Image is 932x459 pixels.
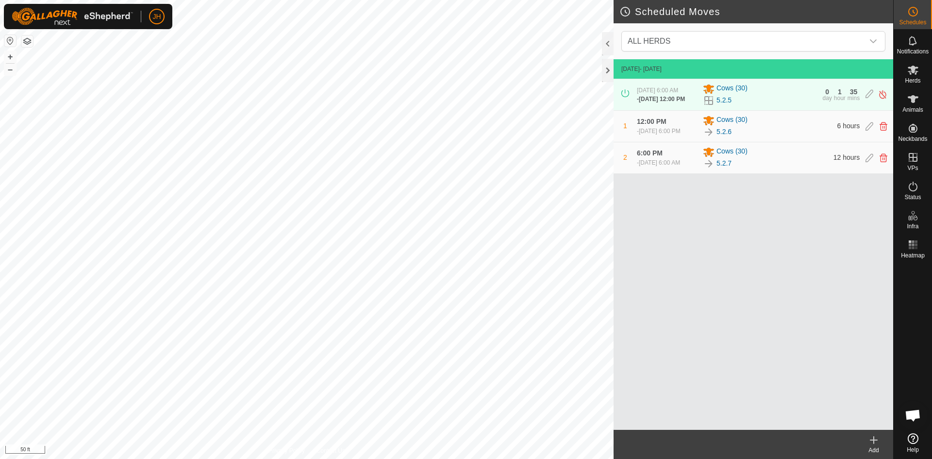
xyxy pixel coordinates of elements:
[822,95,832,101] div: day
[902,107,923,113] span: Animals
[864,32,883,51] div: dropdown trigger
[619,6,893,17] h2: Scheduled Moves
[623,153,627,161] span: 2
[639,96,685,102] span: [DATE] 12:00 PM
[624,32,864,51] span: ALL HERDS
[878,89,887,100] img: Turn off schedule move
[4,64,16,75] button: –
[907,223,918,229] span: Infra
[152,12,161,22] span: JH
[703,126,715,138] img: To
[637,118,666,125] span: 12:00 PM
[899,19,926,25] span: Schedules
[854,446,893,455] div: Add
[4,35,16,47] button: Reset Map
[850,88,858,95] div: 35
[716,146,748,158] span: Cows (30)
[621,66,640,72] span: [DATE]
[716,158,732,169] a: 5.2.7
[907,447,919,453] span: Help
[904,194,921,200] span: Status
[825,88,829,95] div: 0
[637,149,663,157] span: 6:00 PM
[716,115,748,126] span: Cows (30)
[833,153,860,161] span: 12 hours
[848,95,860,101] div: mins
[716,83,748,95] span: Cows (30)
[637,87,678,94] span: [DATE] 6:00 AM
[637,158,680,167] div: -
[894,429,932,457] a: Help
[640,66,662,72] span: - [DATE]
[899,401,928,430] div: Open chat
[639,159,680,166] span: [DATE] 6:00 AM
[637,127,681,136] div: -
[628,37,670,45] span: ALL HERDS
[838,88,842,95] div: 1
[12,8,133,25] img: Gallagher Logo
[837,122,860,130] span: 6 hours
[716,127,732,137] a: 5.2.6
[834,95,846,101] div: hour
[907,165,918,171] span: VPs
[901,253,925,258] span: Heatmap
[716,95,732,105] a: 5.2.5
[637,95,685,103] div: -
[703,158,715,170] img: To
[4,51,16,63] button: +
[897,49,929,54] span: Notifications
[623,122,627,130] span: 1
[268,446,305,455] a: Privacy Policy
[639,128,681,135] span: [DATE] 6:00 PM
[898,136,927,142] span: Neckbands
[316,446,345,455] a: Contact Us
[905,78,920,84] span: Herds
[21,35,33,47] button: Map Layers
